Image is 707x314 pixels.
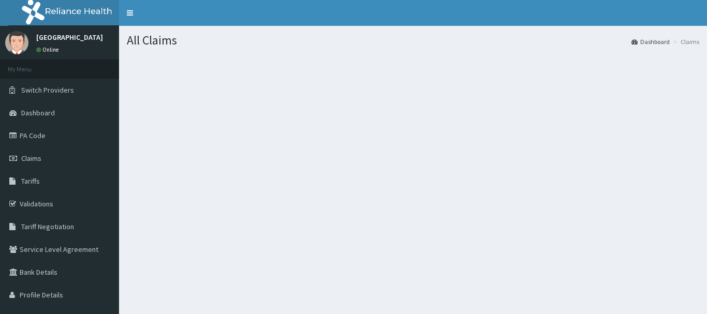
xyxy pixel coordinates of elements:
[21,176,40,186] span: Tariffs
[21,108,55,117] span: Dashboard
[5,31,28,54] img: User Image
[631,37,670,46] a: Dashboard
[127,34,699,47] h1: All Claims
[21,154,41,163] span: Claims
[36,46,61,53] a: Online
[671,37,699,46] li: Claims
[36,34,103,41] p: [GEOGRAPHIC_DATA]
[21,85,74,95] span: Switch Providers
[21,222,74,231] span: Tariff Negotiation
